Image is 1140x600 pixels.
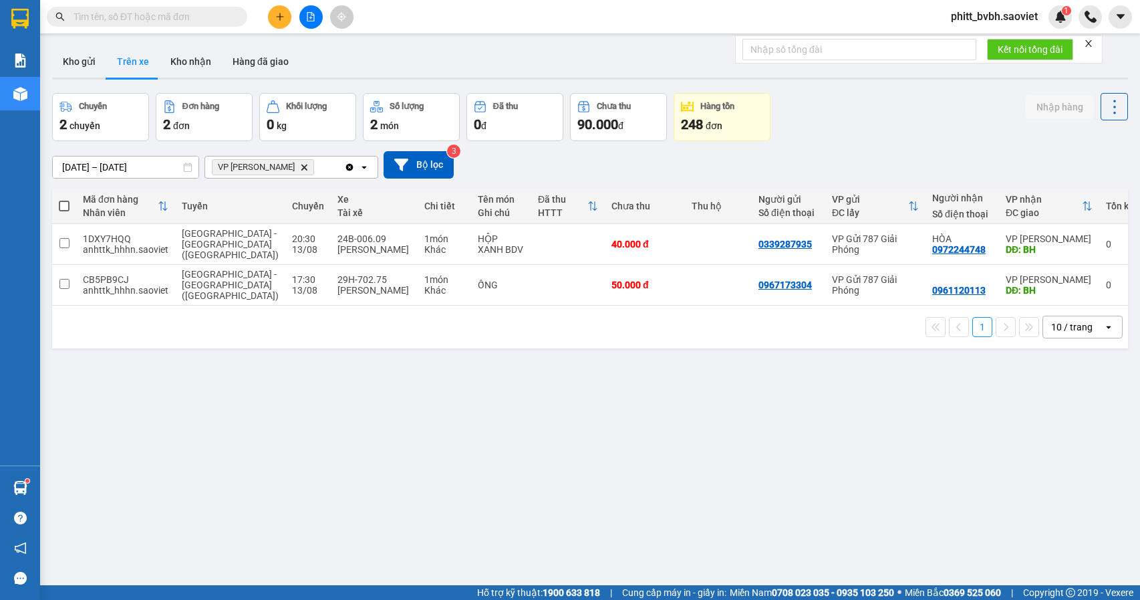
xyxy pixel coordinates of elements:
[706,120,722,131] span: đơn
[577,116,618,132] span: 90.000
[1006,244,1093,255] div: DĐ: BH
[597,102,631,111] div: Chưa thu
[825,189,925,224] th: Toggle SortBy
[267,116,274,132] span: 0
[972,317,992,337] button: 1
[13,54,27,68] img: solution-icon
[275,12,285,21] span: plus
[622,585,726,600] span: Cung cấp máy in - giấy in:
[832,207,908,218] div: ĐC lấy
[481,120,486,131] span: đ
[447,144,460,158] sup: 3
[55,12,65,21] span: search
[344,162,355,173] svg: Clear all
[277,120,287,131] span: kg
[611,239,678,249] div: 40.000 đ
[286,102,327,111] div: Khối lượng
[292,201,324,211] div: Chuyến
[1006,274,1093,285] div: VP [PERSON_NAME]
[182,228,279,260] span: [GEOGRAPHIC_DATA] - [GEOGRAPHIC_DATA] ([GEOGRAPHIC_DATA])
[1084,39,1093,48] span: close
[1006,233,1093,244] div: VP [PERSON_NAME]
[932,244,986,255] div: 0972244748
[897,590,901,595] span: ⚪️
[1026,95,1094,119] button: Nhập hàng
[1106,239,1139,249] div: 0
[1066,588,1075,597] span: copyright
[730,585,894,600] span: Miền Nam
[14,512,27,524] span: question-circle
[299,5,323,29] button: file-add
[173,120,190,131] span: đơn
[611,280,678,290] div: 50.000 đ
[13,87,27,101] img: warehouse-icon
[1054,11,1066,23] img: icon-new-feature
[1064,6,1068,15] span: 1
[832,233,919,255] div: VP Gửi 787 Giải Phóng
[83,274,168,285] div: CB5PB9CJ
[944,587,1001,598] strong: 0369 525 060
[758,194,819,205] div: Người gửi
[317,161,318,174] input: Selected VP Bảo Hà.
[53,157,198,178] input: Select a date range.
[259,93,356,141] button: Khối lượng0kg
[932,193,992,203] div: Người nhận
[163,116,170,132] span: 2
[674,93,770,141] button: Hàng tồn248đơn
[106,45,160,78] button: Trên xe
[478,207,525,218] div: Ghi chú
[182,201,279,211] div: Tuyến
[52,45,106,78] button: Kho gửi
[52,93,149,141] button: Chuyến2chuyến
[758,239,812,249] div: 0339287935
[1006,194,1082,205] div: VP nhận
[1062,6,1071,15] sup: 1
[681,116,703,132] span: 248
[758,207,819,218] div: Số điện thoại
[700,102,734,111] div: Hàng tồn
[692,201,745,211] div: Thu hộ
[478,194,525,205] div: Tên món
[83,233,168,244] div: 1DXY7HQQ
[74,9,231,24] input: Tìm tên, số ĐT hoặc mã đơn
[384,151,454,179] button: Bộ lọc
[424,233,464,244] div: 1 món
[156,93,253,141] button: Đơn hàng2đơn
[83,244,168,255] div: anhttk_hhhn.saoviet
[390,102,424,111] div: Số lượng
[359,162,370,173] svg: open
[1006,285,1093,296] div: DĐ: BH
[1085,11,1097,23] img: phone-icon
[1115,11,1127,23] span: caret-down
[1051,320,1093,334] div: 10 / trang
[932,209,992,219] div: Số điện thoại
[83,194,158,205] div: Mã đơn hàng
[618,120,623,131] span: đ
[212,159,314,175] span: VP Bảo Hà, close by backspace
[292,285,324,296] div: 13/08
[182,102,219,111] div: Đơn hàng
[940,8,1048,25] span: phitt_bvbh.saoviet
[14,572,27,585] span: message
[610,585,612,600] span: |
[69,120,100,131] span: chuyến
[1103,322,1114,332] svg: open
[79,102,107,111] div: Chuyến
[531,189,605,224] th: Toggle SortBy
[83,285,168,296] div: anhttk_hhhn.saoviet
[832,194,908,205] div: VP gửi
[478,280,525,290] div: ỐNG
[300,163,308,171] svg: Delete
[932,233,992,244] div: HÒA
[337,12,346,21] span: aim
[1006,207,1082,218] div: ĐC giao
[11,9,29,29] img: logo-vxr
[424,274,464,285] div: 1 món
[1109,5,1132,29] button: caret-down
[268,5,291,29] button: plus
[478,233,525,255] div: HỘP XANH BDV
[337,285,411,296] div: [PERSON_NAME]
[292,274,324,285] div: 17:30
[337,233,411,244] div: 24B-006.09
[538,194,587,205] div: Đã thu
